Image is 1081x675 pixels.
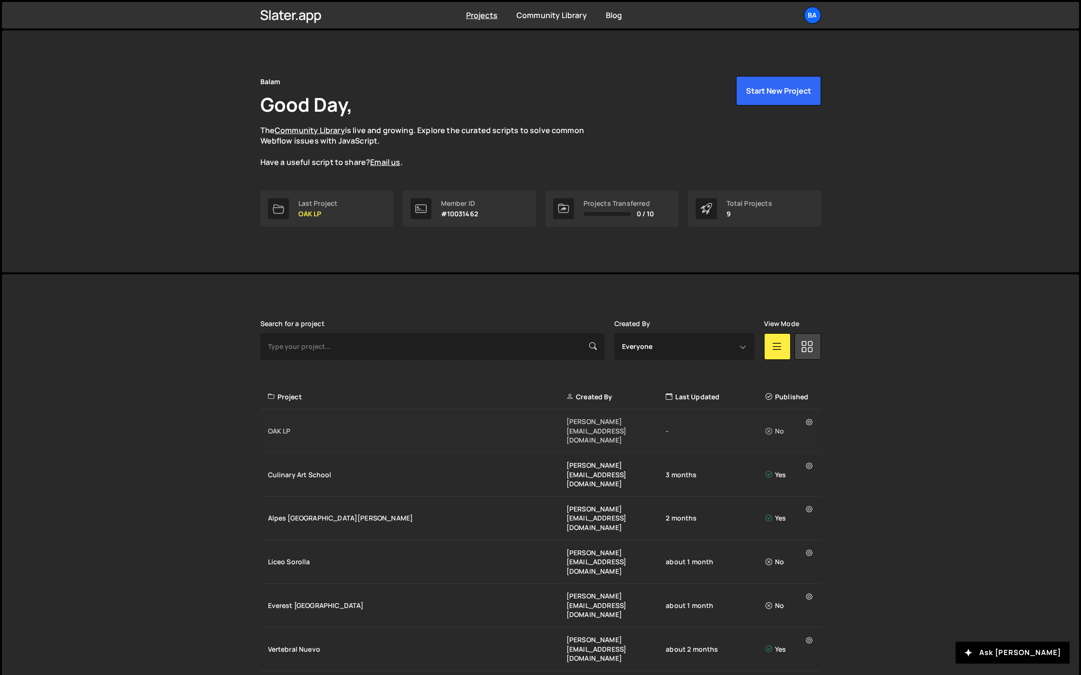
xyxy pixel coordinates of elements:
div: [PERSON_NAME][EMAIL_ADDRESS][DOMAIN_NAME] [566,504,666,532]
div: - [666,426,765,436]
div: Yes [765,513,815,523]
a: Last Project OAK LP [260,191,393,227]
div: [PERSON_NAME][EMAIL_ADDRESS][DOMAIN_NAME] [566,461,666,489]
button: Start New Project [736,76,821,106]
div: Liceo Sorolla [268,557,566,567]
div: Projects Transferred [584,200,654,207]
div: Yes [765,645,815,654]
a: Vertebral Nuevo [PERSON_NAME][EMAIL_ADDRESS][DOMAIN_NAME] about 2 months Yes [260,627,821,671]
a: Email us [370,157,400,167]
div: Last Project [298,200,338,207]
div: No [765,601,815,610]
div: Vertebral Nuevo [268,645,566,654]
div: Last Updated [666,392,765,402]
a: Liceo Sorolla [PERSON_NAME][EMAIL_ADDRESS][DOMAIN_NAME] about 1 month No [260,540,821,584]
div: Created By [566,392,666,402]
div: about 2 months [666,645,765,654]
p: OAK LP [298,210,338,218]
div: about 1 month [666,557,765,567]
p: The is live and growing. Explore the curated scripts to solve common Webflow issues with JavaScri... [260,125,603,168]
div: Project [268,392,566,402]
p: 9 [727,210,772,218]
div: about 1 month [666,601,765,610]
div: Culinary Art School [268,470,566,480]
h1: Good Day, [260,91,353,117]
span: 0 / 10 [637,210,654,218]
div: Balam [260,76,281,87]
button: Ask [PERSON_NAME] [956,642,1070,664]
div: [PERSON_NAME][EMAIL_ADDRESS][DOMAIN_NAME] [566,591,666,619]
input: Type your project... [260,333,605,360]
a: Culinary Art School [PERSON_NAME][EMAIL_ADDRESS][DOMAIN_NAME] 3 months Yes [260,453,821,497]
a: Everest [GEOGRAPHIC_DATA] [PERSON_NAME][EMAIL_ADDRESS][DOMAIN_NAME] about 1 month No [260,584,821,627]
div: [PERSON_NAME][EMAIL_ADDRESS][DOMAIN_NAME] [566,548,666,576]
label: Search for a project [260,320,325,328]
label: Created By [614,320,651,328]
div: 3 months [666,470,765,480]
div: Total Projects [727,200,772,207]
div: Published [765,392,815,402]
a: Community Library [517,10,587,20]
a: Community Library [275,125,345,135]
div: OAK LP [268,426,566,436]
a: Ba [804,7,821,24]
div: No [765,426,815,436]
label: View Mode [764,320,799,328]
div: Yes [765,470,815,480]
div: Everest [GEOGRAPHIC_DATA] [268,601,566,610]
a: Alpes [GEOGRAPHIC_DATA][PERSON_NAME] [PERSON_NAME][EMAIL_ADDRESS][DOMAIN_NAME] 2 months Yes [260,497,821,540]
div: No [765,557,815,567]
div: Member ID [441,200,478,207]
div: Alpes [GEOGRAPHIC_DATA][PERSON_NAME] [268,513,566,523]
p: #10031462 [441,210,478,218]
div: [PERSON_NAME][EMAIL_ADDRESS][DOMAIN_NAME] [566,417,666,445]
a: OAK LP [PERSON_NAME][EMAIL_ADDRESS][DOMAIN_NAME] - No [260,409,821,453]
a: Projects [466,10,497,20]
div: [PERSON_NAME][EMAIL_ADDRESS][DOMAIN_NAME] [566,635,666,663]
div: 2 months [666,513,765,523]
a: Blog [606,10,622,20]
